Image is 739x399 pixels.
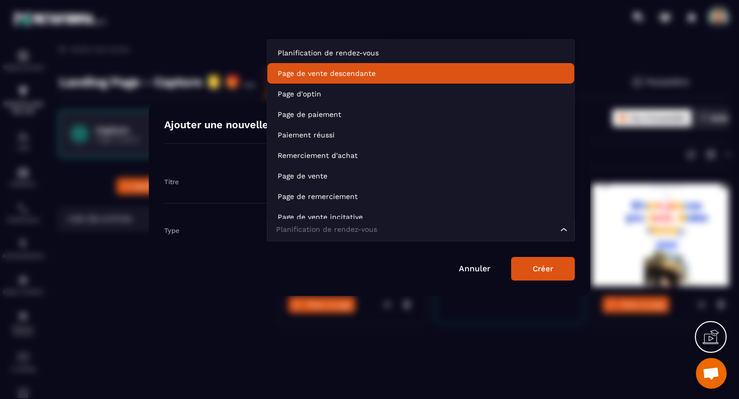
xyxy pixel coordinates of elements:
p: Planification de rendez-vous [278,48,564,58]
label: Titre [164,178,179,186]
p: Page de vente [278,171,564,181]
p: Page de vente descendante [278,68,564,78]
div: Ouvrir le chat [696,358,727,389]
div: Search for option [267,218,575,242]
p: Page de remerciement [278,191,564,202]
p: Remerciement d'achat [278,150,564,161]
p: Page de vente incitative [278,212,564,222]
a: Annuler [459,264,491,273]
p: Page de paiement [278,109,564,119]
h4: Ajouter une nouvelle étape [164,118,301,133]
button: Créer [511,257,575,281]
input: Search for option [274,224,558,235]
label: Type [164,227,180,234]
p: Page d'optin [278,89,564,99]
p: Paiement réussi [278,130,564,140]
